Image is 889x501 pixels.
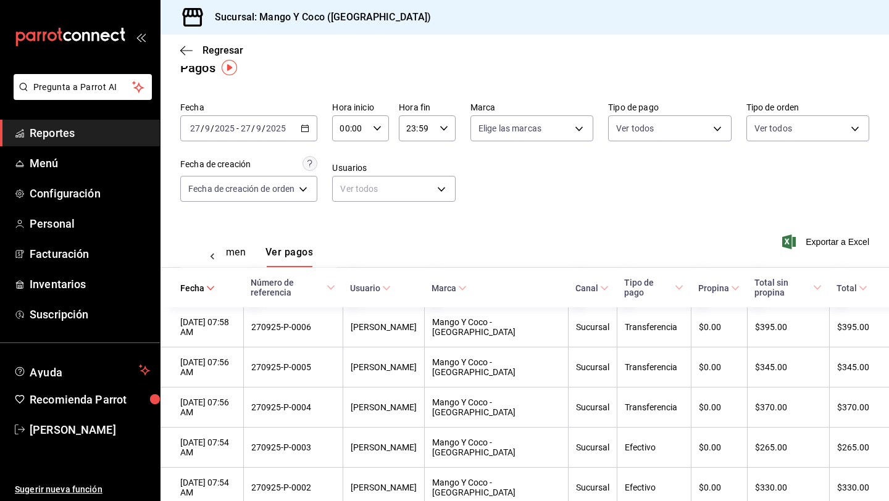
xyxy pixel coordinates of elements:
[188,246,276,267] div: navigation tabs
[251,322,335,332] div: 270925-P-0006
[332,103,389,112] label: Hora inicio
[755,482,822,492] div: $330.00
[180,103,317,112] label: Fecha
[180,44,243,56] button: Regresar
[136,32,146,42] button: open_drawer_menu
[432,357,561,377] div: Mango Y Coco - [GEOGRAPHIC_DATA]
[351,322,417,332] div: [PERSON_NAME]
[837,283,867,293] span: Total
[575,283,609,293] span: Canal
[256,123,262,133] input: --
[351,482,417,492] div: [PERSON_NAME]
[236,123,239,133] span: -
[699,482,740,492] div: $0.00
[30,185,150,202] span: Configuración
[351,362,417,372] div: [PERSON_NAME]
[432,478,561,497] div: Mango Y Coco - [GEOGRAPHIC_DATA]
[240,123,251,133] input: --
[33,81,133,94] span: Pregunta a Parrot AI
[755,362,822,372] div: $345.00
[755,402,822,412] div: $370.00
[214,123,235,133] input: ----
[30,215,150,232] span: Personal
[351,402,417,412] div: [PERSON_NAME]
[180,317,236,337] div: [DATE] 07:58 AM
[265,123,286,133] input: ----
[180,59,215,77] div: Pagos
[30,125,150,141] span: Reportes
[180,397,236,417] div: [DATE] 07:56 AM
[351,442,417,452] div: [PERSON_NAME]
[576,362,609,372] div: Sucursal
[251,442,335,452] div: 270925-P-0003
[625,402,683,412] div: Transferencia
[180,478,236,497] div: [DATE] 07:54 AM
[625,482,683,492] div: Efectivo
[201,123,204,133] span: /
[576,482,609,492] div: Sucursal
[754,278,822,297] span: Total sin propina
[30,363,134,378] span: Ayuda
[625,362,683,372] div: Transferencia
[625,442,683,452] div: Efectivo
[576,402,609,412] div: Sucursal
[30,306,150,323] span: Suscripción
[624,278,683,297] span: Tipo de pago
[14,74,152,100] button: Pregunta a Parrot AI
[699,442,740,452] div: $0.00
[30,246,150,262] span: Facturación
[251,402,335,412] div: 270925-P-0004
[785,234,869,249] button: Exportar a Excel
[699,402,740,412] div: $0.00
[837,322,869,332] div: $395.00
[262,123,265,133] span: /
[211,123,214,133] span: /
[30,391,150,408] span: Recomienda Parrot
[432,437,561,457] div: Mango Y Coco - [GEOGRAPHIC_DATA]
[350,283,391,293] span: Usuario
[432,397,561,417] div: Mango Y Coco - [GEOGRAPHIC_DATA]
[746,103,869,112] label: Tipo de orden
[251,482,335,492] div: 270925-P-0002
[188,183,294,195] span: Fecha de creación de orden
[470,103,593,112] label: Marca
[205,10,432,25] h3: Sucursal: Mango Y Coco ([GEOGRAPHIC_DATA])
[202,44,243,56] span: Regresar
[180,357,236,377] div: [DATE] 07:56 AM
[837,362,869,372] div: $345.00
[9,89,152,102] a: Pregunta a Parrot AI
[180,283,215,293] span: Fecha
[837,402,869,412] div: $370.00
[30,155,150,172] span: Menú
[399,103,456,112] label: Hora fin
[251,362,335,372] div: 270925-P-0005
[332,176,455,202] div: Ver todos
[837,482,869,492] div: $330.00
[180,437,236,457] div: [DATE] 07:54 AM
[332,164,455,172] label: Usuarios
[251,123,255,133] span: /
[576,442,609,452] div: Sucursal
[698,283,740,293] span: Propina
[251,278,335,297] span: Número de referencia
[432,283,467,293] span: Marca
[616,122,654,135] span: Ver todos
[837,442,869,452] div: $265.00
[30,421,150,438] span: [PERSON_NAME]
[222,60,237,75] img: Tooltip marker
[699,362,740,372] div: $0.00
[432,317,561,337] div: Mango Y Coco - [GEOGRAPHIC_DATA]
[204,123,211,133] input: --
[576,322,609,332] div: Sucursal
[625,322,683,332] div: Transferencia
[755,322,822,332] div: $395.00
[190,123,201,133] input: --
[180,158,251,171] div: Fecha de creación
[265,246,313,267] button: Ver pagos
[608,103,731,112] label: Tipo de pago
[30,276,150,292] span: Inventarios
[478,122,541,135] span: Elige las marcas
[699,322,740,332] div: $0.00
[755,442,822,452] div: $265.00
